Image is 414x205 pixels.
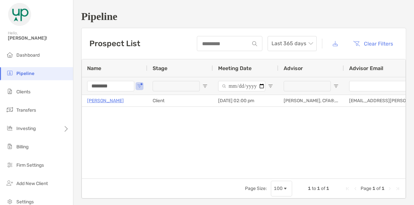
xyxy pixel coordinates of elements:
h3: Prospect List [89,39,140,48]
span: Settings [16,199,34,205]
button: Open Filter Menu [202,84,208,89]
button: Open Filter Menu [268,84,273,89]
span: Investing [16,126,36,131]
span: 1 [308,186,311,191]
span: Clients [16,89,30,95]
span: Pipeline [16,71,34,76]
span: 1 [382,186,385,191]
img: billing icon [6,142,14,150]
span: to [312,186,316,191]
div: [PERSON_NAME], CFA®, CDFA® [278,95,344,106]
span: Meeting Date [218,65,252,71]
img: firm-settings icon [6,161,14,169]
div: First Page [345,186,350,191]
button: Clear Filters [348,36,398,51]
a: [PERSON_NAME] [87,97,124,105]
img: pipeline icon [6,69,14,77]
div: Next Page [387,186,392,191]
span: Advisor Email [349,65,383,71]
span: Last 365 days [272,36,313,51]
img: input icon [252,41,257,46]
span: Dashboard [16,52,40,58]
span: Advisor [284,65,303,71]
img: investing icon [6,124,14,132]
span: 1 [372,186,375,191]
img: dashboard icon [6,51,14,59]
div: Page Size [271,181,292,196]
div: Previous Page [353,186,358,191]
span: Name [87,65,101,71]
span: Transfers [16,107,36,113]
span: Page [361,186,371,191]
span: [PERSON_NAME]! [8,35,69,41]
div: [DATE] 02:00 pm [213,95,278,106]
div: Page Size: [245,186,267,191]
div: Last Page [395,186,400,191]
div: Client [147,95,213,106]
span: 1 [317,186,320,191]
img: transfers icon [6,106,14,114]
h1: Pipeline [81,10,406,23]
span: Firm Settings [16,162,44,168]
span: Billing [16,144,28,150]
div: 100 [274,186,283,191]
button: Open Filter Menu [333,84,339,89]
img: clients icon [6,87,14,95]
input: Meeting Date Filter Input [218,81,265,91]
input: Name Filter Input [87,81,134,91]
img: add_new_client icon [6,179,14,187]
span: Stage [153,65,167,71]
span: of [376,186,381,191]
span: of [321,186,325,191]
img: Zoe Logo [8,3,31,26]
span: 1 [326,186,329,191]
button: Open Filter Menu [137,84,142,89]
span: Add New Client [16,181,48,186]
